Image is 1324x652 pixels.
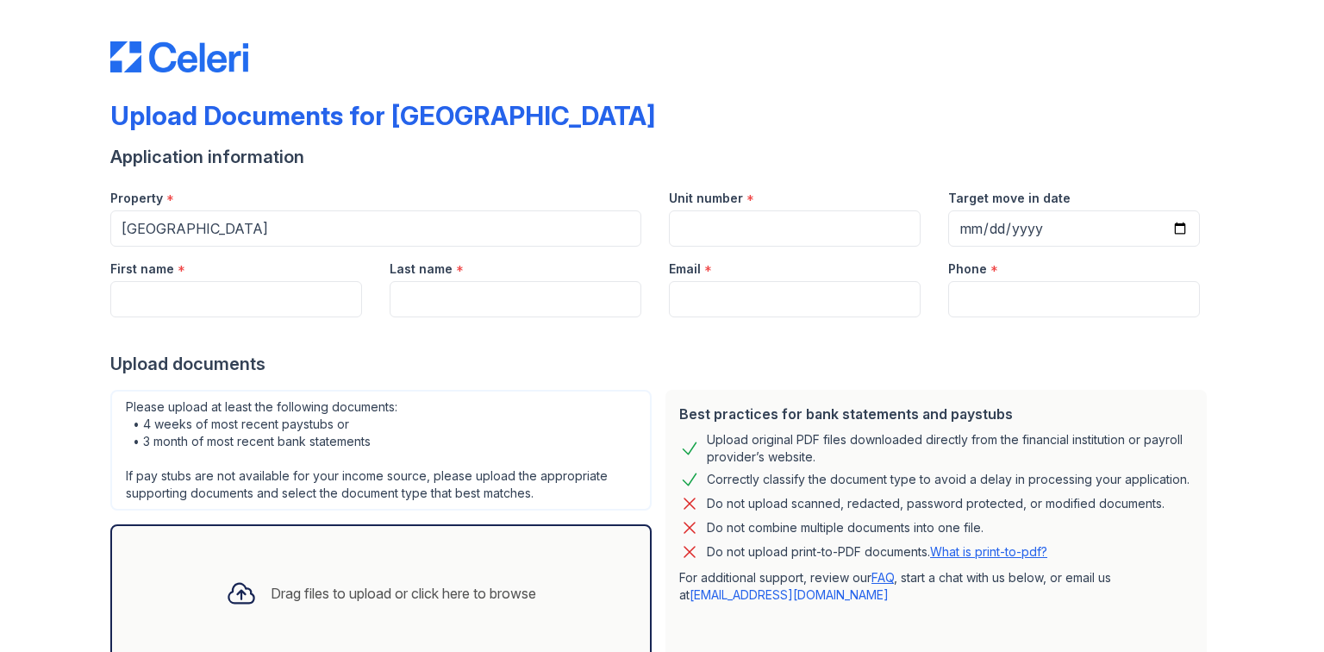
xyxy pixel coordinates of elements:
[669,190,743,207] label: Unit number
[271,583,536,604] div: Drag files to upload or click here to browse
[110,260,174,278] label: First name
[679,569,1193,604] p: For additional support, review our , start a chat with us below, or email us at
[679,404,1193,424] div: Best practices for bank statements and paystubs
[707,517,984,538] div: Do not combine multiple documents into one file.
[707,543,1047,561] p: Do not upload print-to-PDF documents.
[948,260,987,278] label: Phone
[707,493,1165,514] div: Do not upload scanned, redacted, password protected, or modified documents.
[110,390,652,511] div: Please upload at least the following documents: • 4 weeks of most recent paystubs or • 3 month of...
[669,260,701,278] label: Email
[110,352,1214,376] div: Upload documents
[690,587,889,602] a: [EMAIL_ADDRESS][DOMAIN_NAME]
[948,190,1071,207] label: Target move in date
[110,190,163,207] label: Property
[930,544,1047,559] a: What is print-to-pdf?
[871,570,894,585] a: FAQ
[390,260,453,278] label: Last name
[110,145,1214,169] div: Application information
[707,469,1190,490] div: Correctly classify the document type to avoid a delay in processing your application.
[707,431,1193,466] div: Upload original PDF files downloaded directly from the financial institution or payroll provider’...
[110,41,248,72] img: CE_Logo_Blue-a8612792a0a2168367f1c8372b55b34899dd931a85d93a1a3d3e32e68fde9ad4.png
[110,100,655,131] div: Upload Documents for [GEOGRAPHIC_DATA]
